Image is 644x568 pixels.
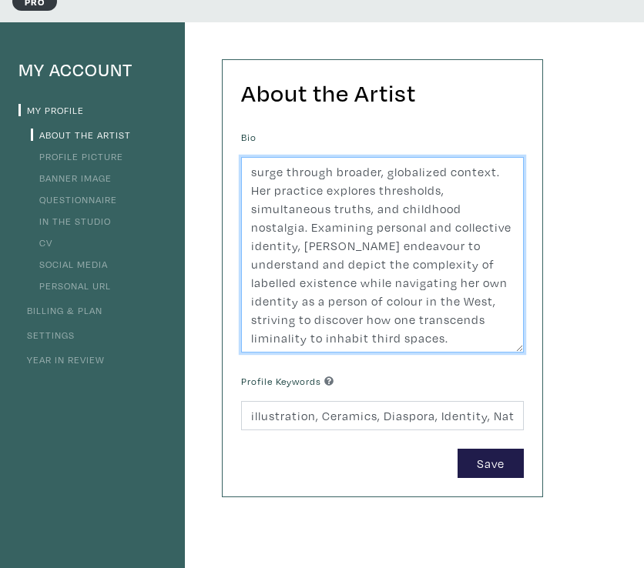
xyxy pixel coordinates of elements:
label: Bio [241,130,257,145]
a: Profile Picture [31,150,123,162]
a: About the Artist [31,129,131,141]
h4: My Account [18,59,166,82]
a: Settings [18,329,75,341]
a: Personal URL [31,279,111,292]
button: Save [458,449,524,478]
a: Banner Image [31,172,112,184]
a: Year in Review [18,353,105,366]
a: My Profile [18,104,84,116]
a: Questionnaire [31,193,117,205]
a: In the Studio [31,215,111,227]
a: Billing & Plan [18,304,102,316]
a: Social Media [31,258,108,270]
h2: About the Artist [241,79,524,108]
a: CV [31,236,52,249]
label: Profile Keywords [241,374,334,389]
textarea: [PERSON_NAME] is a Tkaronto-based artist working in illustration, drawing, painting, and installa... [241,157,524,352]
input: Comma-separated keywords that best describe you and your work. [241,401,524,430]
